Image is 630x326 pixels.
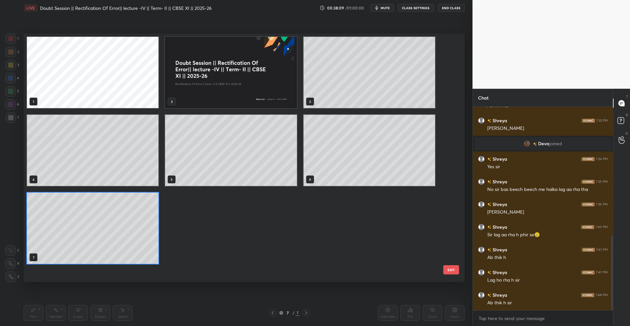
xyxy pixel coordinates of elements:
[581,180,595,184] img: iconic-dark.1390631f.png
[6,271,19,282] div: Z
[625,131,628,136] p: G
[487,125,608,132] div: [PERSON_NAME]
[581,202,595,206] img: iconic-dark.1390631f.png
[626,94,628,99] p: T
[491,246,507,253] h6: Shreya
[491,178,507,185] h6: Shreya
[284,311,291,315] div: 7
[6,34,19,44] div: 1
[596,157,608,161] div: 7:34 PM
[581,270,595,274] img: iconic-dark.1390631f.png
[478,246,485,253] img: default.png
[6,47,19,57] div: 2
[370,4,394,12] button: mute
[443,265,459,274] button: EXIT
[487,232,608,238] div: Sir lag aa rha h phir se🥲
[596,270,608,274] div: 7:47 PM
[491,291,507,298] h6: Shreya
[6,112,19,123] div: 7
[487,180,491,184] img: no-rating-badge.077c3623.svg
[296,310,300,316] div: 7
[596,225,608,229] div: 7:40 PM
[487,209,608,216] div: [PERSON_NAME]
[5,86,19,97] div: 5
[487,157,491,161] img: no-rating-badge.077c3623.svg
[478,201,485,208] img: default.png
[6,60,19,70] div: 3
[491,155,507,162] h6: Shreya
[487,203,491,206] img: no-rating-badge.077c3623.svg
[478,292,485,298] img: default.png
[596,119,608,123] div: 7:32 PM
[487,293,491,297] img: no-rating-badge.077c3623.svg
[24,34,453,282] div: grid
[596,293,608,297] div: 7:48 PM
[165,37,297,108] img: 39e5b044-9f96-11f0-9888-0a34b26d5d47.jpg
[5,258,19,269] div: X
[438,4,465,12] button: End Class
[491,201,507,208] h6: Shreya
[292,311,294,315] div: /
[582,248,595,252] img: iconic-dark.1390631f.png
[478,156,485,162] img: default.png
[549,141,562,146] span: joined
[538,141,549,146] span: Deva
[478,178,485,185] img: default.png
[487,186,608,193] div: No sir bas beech beech me halka lag aa rha tha
[487,248,491,252] img: no-rating-badge.077c3623.svg
[487,164,608,170] div: Yes sir
[478,117,485,124] img: default.png
[5,73,19,83] div: 4
[478,224,485,230] img: default.png
[5,245,19,256] div: C
[24,4,37,12] div: LIVE
[473,107,613,310] div: grid
[533,142,537,146] img: no-rating-badge.077c3623.svg
[398,4,434,12] button: CLASS SETTINGS
[626,112,628,117] p: D
[381,6,390,10] span: mute
[582,119,595,123] img: iconic-dark.1390631f.png
[487,300,608,306] div: Ab thik h sir
[487,254,608,261] div: Ab thik h
[491,269,507,276] h6: Shreya
[487,225,491,229] img: no-rating-badge.077c3623.svg
[581,157,595,161] img: iconic-dark.1390631f.png
[487,271,491,274] img: no-rating-badge.077c3623.svg
[581,225,594,229] img: iconic-dark.1390631f.png
[596,180,608,184] div: 7:35 PM
[473,89,494,106] p: Chat
[524,140,530,147] img: 38ae18b11cb14f6c85fa176efb675c4c.jpg
[596,202,608,206] div: 7:36 PM
[5,99,19,110] div: 6
[491,117,507,124] h6: Shreya
[478,269,485,276] img: default.png
[40,5,212,11] h4: Doubt Session || Rectification Of Error|| lecture -IV || Term- II || CBSE XI || 2025-26
[491,223,507,230] h6: Shreya
[596,248,608,252] div: 7:41 PM
[487,277,608,284] div: Lag ho rha h sir
[487,119,491,123] img: no-rating-badge.077c3623.svg
[581,293,594,297] img: iconic-dark.1390631f.png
